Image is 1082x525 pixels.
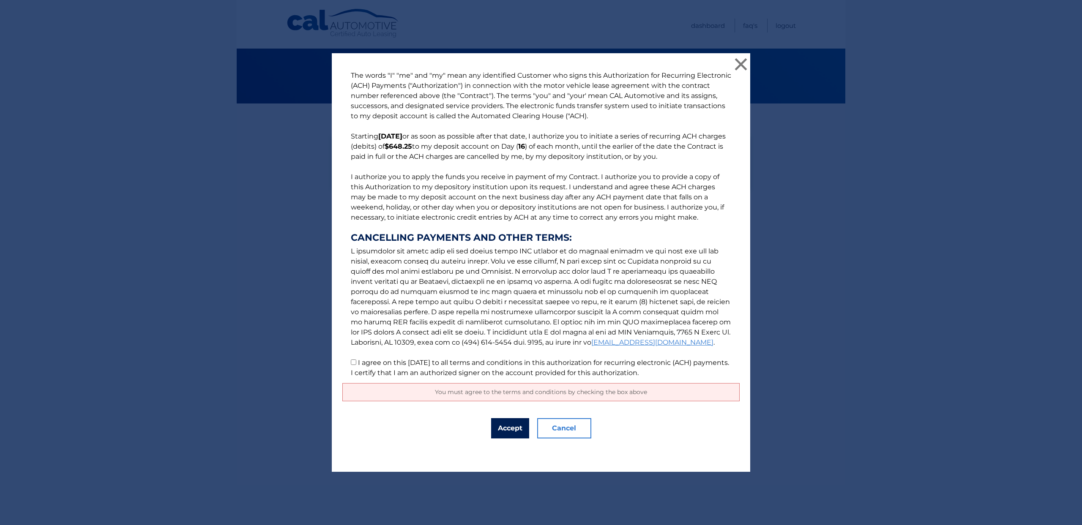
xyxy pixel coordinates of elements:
b: $648.25 [385,142,412,150]
strong: CANCELLING PAYMENTS AND OTHER TERMS: [351,233,731,243]
p: The words "I" "me" and "my" mean any identified Customer who signs this Authorization for Recurri... [342,71,740,378]
b: [DATE] [378,132,402,140]
a: [EMAIL_ADDRESS][DOMAIN_NAME] [591,338,713,346]
button: × [732,56,749,73]
span: You must agree to the terms and conditions by checking the box above [435,388,647,396]
label: I agree on this [DATE] to all terms and conditions in this authorization for recurring electronic... [351,359,729,377]
button: Accept [491,418,529,438]
button: Cancel [537,418,591,438]
b: 16 [518,142,525,150]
